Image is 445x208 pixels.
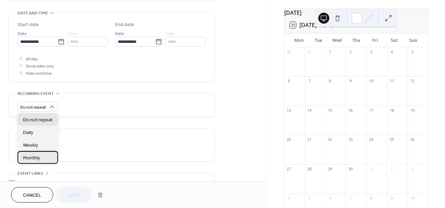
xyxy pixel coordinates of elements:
[309,34,328,47] div: Tue
[67,30,77,37] span: Time
[327,166,332,171] div: 29
[410,49,415,54] div: 5
[366,34,385,47] div: Fri
[115,30,124,37] span: Date
[348,195,353,200] div: 7
[368,78,374,84] div: 10
[347,34,366,47] div: Thu
[23,129,33,136] span: Daily
[368,137,374,142] div: 24
[165,30,174,37] span: Time
[368,49,374,54] div: 3
[410,108,415,113] div: 19
[9,173,214,187] div: •••
[18,30,27,37] span: Date
[18,21,39,28] div: Start date
[307,137,312,142] div: 21
[287,20,319,30] button: 25[DATE]
[389,137,394,142] div: 25
[389,195,394,200] div: 9
[410,166,415,171] div: 3
[284,9,428,17] div: [DATE]
[410,137,415,142] div: 26
[307,108,312,113] div: 14
[115,21,134,28] div: End date
[307,166,312,171] div: 28
[327,108,332,113] div: 15
[18,170,43,177] span: Event links
[307,78,312,84] div: 7
[286,166,292,171] div: 27
[404,34,423,47] div: Sun
[286,195,292,200] div: 4
[389,166,394,171] div: 2
[410,195,415,200] div: 10
[307,195,312,200] div: 5
[23,155,40,162] span: Monthly
[290,34,309,47] div: Mon
[389,108,394,113] div: 18
[23,192,41,199] span: Cancel
[385,34,403,47] div: Sat
[348,108,353,113] div: 16
[327,195,332,200] div: 6
[348,137,353,142] div: 23
[286,108,292,113] div: 13
[26,63,54,70] span: Show date only
[389,78,394,84] div: 11
[410,78,415,84] div: 12
[18,90,54,97] span: Recurring event
[286,49,292,54] div: 30
[26,70,52,77] span: Hide end time
[368,108,374,113] div: 17
[327,78,332,84] div: 8
[20,103,46,111] span: Do not repeat
[348,49,353,54] div: 2
[286,78,292,84] div: 6
[368,195,374,200] div: 8
[26,56,38,63] span: All day
[23,142,38,149] span: Weekly
[307,49,312,54] div: 31
[328,34,346,47] div: Wed
[18,10,48,17] span: Date and time
[327,137,332,142] div: 22
[327,49,332,54] div: 1
[348,166,353,171] div: 30
[389,49,394,54] div: 4
[23,117,53,124] span: Do not repeat
[286,137,292,142] div: 20
[348,78,353,84] div: 9
[368,166,374,171] div: 1
[11,187,53,203] button: Cancel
